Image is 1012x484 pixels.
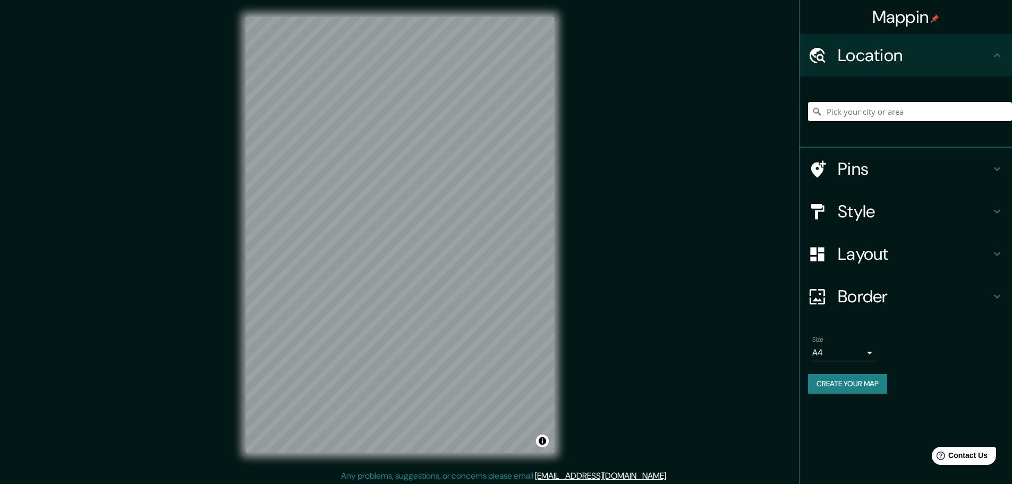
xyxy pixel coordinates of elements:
[838,45,991,66] h4: Location
[872,6,940,28] h4: Mappin
[536,435,549,447] button: Toggle attribution
[838,158,991,180] h4: Pins
[800,34,1012,77] div: Location
[812,335,823,344] label: Size
[341,470,668,482] p: Any problems, suggestions, or concerns please email .
[669,470,671,482] div: .
[800,190,1012,233] div: Style
[535,470,666,481] a: [EMAIL_ADDRESS][DOMAIN_NAME]
[917,443,1000,472] iframe: Help widget launcher
[668,470,669,482] div: .
[808,374,887,394] button: Create your map
[808,102,1012,121] input: Pick your city or area
[838,243,991,265] h4: Layout
[800,233,1012,275] div: Layout
[931,14,939,23] img: pin-icon.png
[246,17,554,453] canvas: Map
[800,148,1012,190] div: Pins
[800,275,1012,318] div: Border
[838,286,991,307] h4: Border
[838,201,991,222] h4: Style
[812,344,876,361] div: A4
